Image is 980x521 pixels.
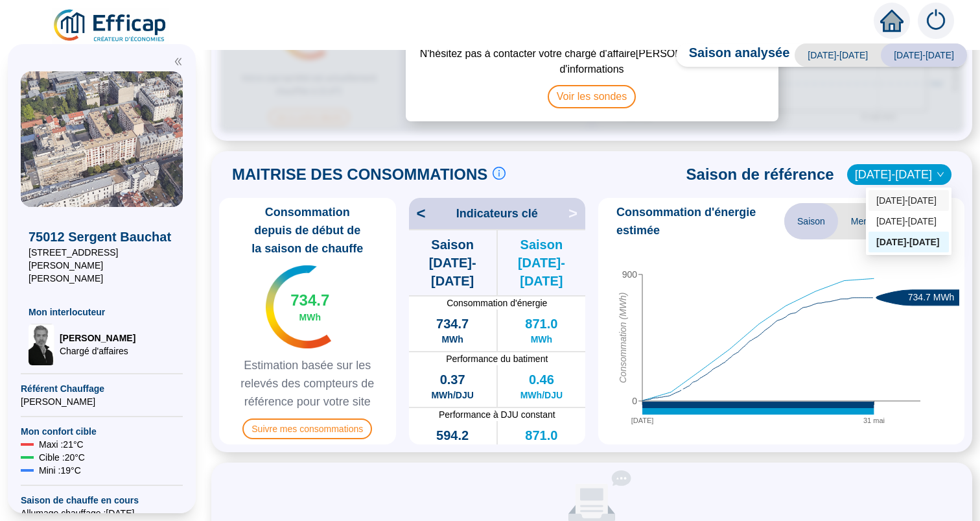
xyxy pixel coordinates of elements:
tspan: Consommation (MWh) [618,292,628,383]
span: < [409,203,426,224]
span: 0.46 [529,370,554,389]
span: [DATE]-[DATE] [881,43,967,67]
span: home [880,9,904,32]
text: 734.7 MWh [908,291,955,302]
span: Saison [DATE]-[DATE] [498,236,585,290]
span: Saison [784,203,838,239]
span: [PERSON_NAME] [60,332,135,345]
span: Mensuelle [838,203,905,239]
span: MWh [441,333,463,346]
span: 734.7 [290,290,329,311]
span: Voir les sondes [548,85,636,108]
span: 0.37 [440,370,465,389]
tspan: 31 mai [863,417,885,424]
div: 2022-2023 [869,211,949,232]
div: [DATE]-[DATE] [876,194,941,208]
span: [PERSON_NAME] [21,395,183,408]
span: 871.0 [525,426,557,444]
span: MWh [299,311,321,324]
tspan: [DATE] [631,417,654,424]
div: [DATE]-[DATE] [876,215,941,228]
span: 75012 Sergent Bauchat [29,228,175,246]
span: 871.0 [525,315,557,333]
span: [DATE]-[DATE] [795,43,881,67]
span: Allumage chauffage : [DATE] [21,507,183,520]
span: Saison de chauffe en cours [21,494,183,507]
div: 2023-2024 [869,190,949,211]
span: Mon interlocuteur [29,306,175,319]
span: Référent Chauffage [21,382,183,395]
span: 734.7 [436,315,469,333]
span: Chargé d'affaires [60,345,135,357]
img: Chargé d'affaires [29,324,54,365]
span: Suivre mes consommations [242,418,372,439]
img: indicateur températures [266,265,331,348]
span: Saison analysée [676,43,790,67]
img: alerts [918,3,954,39]
tspan: 900 [622,269,638,280]
span: N'hésitez pas à contacter votre chargé d'affaire [PERSON_NAME] pour plus d'informations [419,46,765,85]
span: 594.2 [436,426,469,444]
span: Indicateurs clé [456,204,538,223]
span: double-left [174,57,183,66]
span: Performance du batiment [409,352,586,365]
div: [DATE]-[DATE] [876,236,941,249]
span: Consommation depuis de début de la saison de chauffe [224,203,391,258]
span: Maxi : 21 °C [39,438,84,451]
span: MWh/DJU [431,389,473,402]
tspan: 0 [632,396,637,406]
span: Performance à DJU constant [409,408,586,421]
span: down [937,171,944,178]
span: Saison de référence [686,164,834,185]
span: [STREET_ADDRESS][PERSON_NAME][PERSON_NAME] [29,246,175,285]
img: efficap energie logo [52,8,169,44]
span: MAITRISE DES CONSOMMATIONS [232,164,487,185]
span: MWh/DJU [520,389,563,402]
span: 2021-2022 [855,165,944,184]
span: Cible : 20 °C [39,451,85,464]
span: Consommation d'énergie [409,297,586,309]
span: Consommation d'énergie estimée [616,203,784,239]
div: 2021-2022 [869,232,949,252]
span: Estimation basée sur les relevés des compteurs de référence pour votre site [224,356,391,411]
span: MWh [531,333,552,346]
span: Mon confort cible [21,425,183,438]
span: > [568,203,585,224]
span: info-circle [493,167,506,180]
span: Mini : 19 °C [39,464,81,477]
span: Saison [DATE]-[DATE] [409,236,496,290]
